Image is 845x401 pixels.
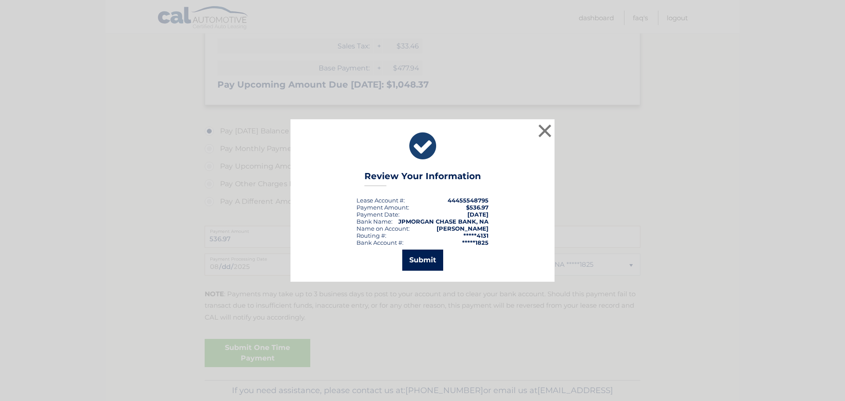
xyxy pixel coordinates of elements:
div: Bank Name: [356,218,393,225]
div: Routing #: [356,232,386,239]
div: Bank Account #: [356,239,404,246]
span: [DATE] [467,211,489,218]
div: Payment Amount: [356,204,409,211]
h3: Review Your Information [364,171,481,186]
button: Submit [402,250,443,271]
div: Name on Account: [356,225,410,232]
div: Lease Account #: [356,197,405,204]
strong: JPMORGAN CHASE BANK, NA [398,218,489,225]
span: Payment Date [356,211,398,218]
strong: [PERSON_NAME] [437,225,489,232]
div: : [356,211,400,218]
span: $536.97 [466,204,489,211]
button: × [536,122,554,140]
strong: 44455548795 [448,197,489,204]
